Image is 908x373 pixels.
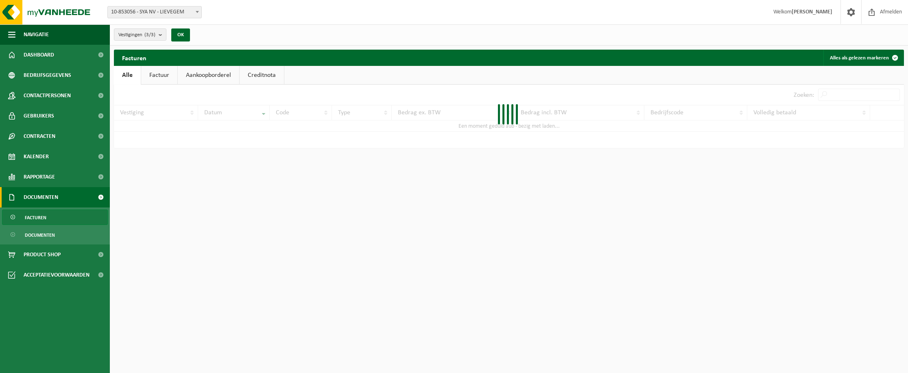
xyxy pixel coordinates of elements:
[25,227,55,243] span: Documenten
[25,210,46,225] span: Facturen
[24,126,55,146] span: Contracten
[24,24,49,45] span: Navigatie
[114,28,166,41] button: Vestigingen(3/3)
[24,65,71,85] span: Bedrijfsgegevens
[823,50,903,66] button: Alles als gelezen markeren
[144,32,155,37] count: (3/3)
[24,187,58,207] span: Documenten
[107,6,202,18] span: 10-853056 - SYA NV - LIEVEGEM
[24,244,61,265] span: Product Shop
[24,85,71,106] span: Contactpersonen
[114,66,141,85] a: Alle
[114,50,155,65] h2: Facturen
[240,66,284,85] a: Creditnota
[118,29,155,41] span: Vestigingen
[171,28,190,41] button: OK
[24,45,54,65] span: Dashboard
[24,106,54,126] span: Gebruikers
[24,265,89,285] span: Acceptatievoorwaarden
[24,167,55,187] span: Rapportage
[108,7,201,18] span: 10-853056 - SYA NV - LIEVEGEM
[2,227,108,242] a: Documenten
[24,146,49,167] span: Kalender
[792,9,832,15] strong: [PERSON_NAME]
[178,66,239,85] a: Aankoopborderel
[141,66,177,85] a: Factuur
[2,209,108,225] a: Facturen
